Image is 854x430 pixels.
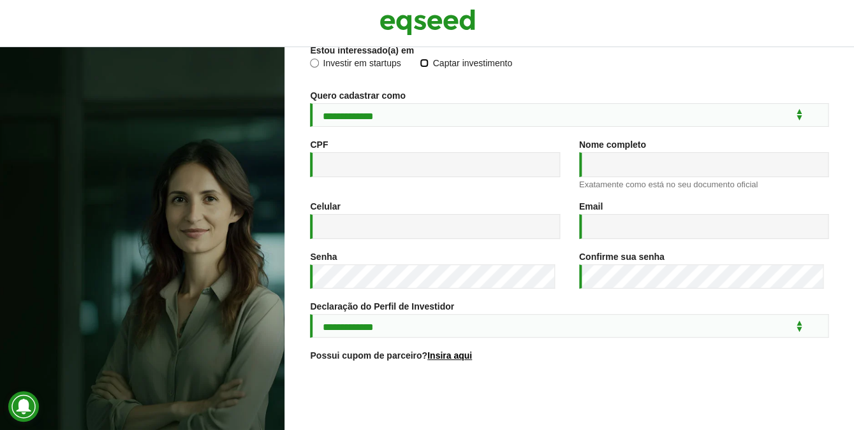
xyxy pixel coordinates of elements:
[579,202,603,211] label: Email
[579,252,665,261] label: Confirme sua senha
[310,351,472,360] label: Possui cupom de parceiro?
[310,202,340,211] label: Celular
[473,376,666,426] iframe: reCAPTCHA
[310,302,454,311] label: Declaração do Perfil de Investidor
[310,59,319,68] input: Investir em startups
[310,59,401,71] label: Investir em startups
[579,180,828,189] div: Exatamente como está no seu documento oficial
[420,59,429,68] input: Captar investimento
[310,91,405,100] label: Quero cadastrar como
[379,6,475,38] img: EqSeed Logo
[427,351,472,360] a: Insira aqui
[310,140,328,149] label: CPF
[579,140,646,149] label: Nome completo
[310,252,337,261] label: Senha
[420,59,512,71] label: Captar investimento
[310,46,414,55] label: Estou interessado(a) em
